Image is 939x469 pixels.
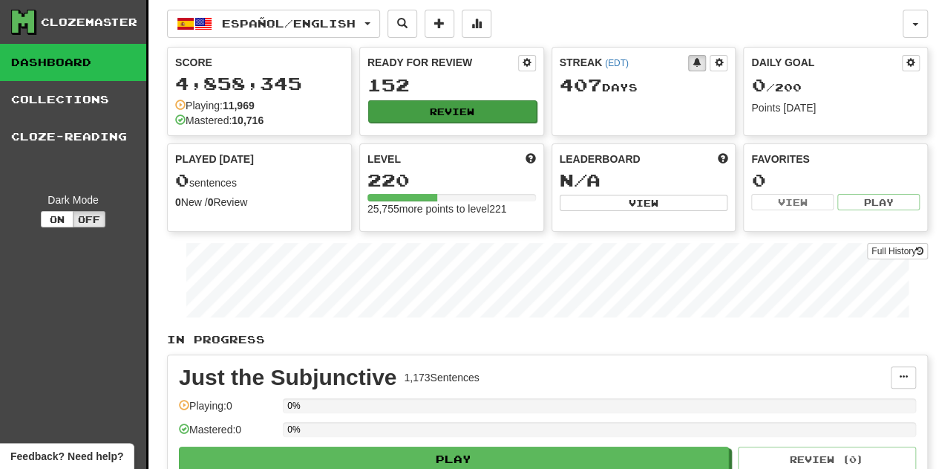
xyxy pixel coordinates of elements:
a: (EDT) [605,58,629,68]
span: Español / English [222,17,356,30]
div: 4,858,345 [175,74,344,93]
span: Score more points to level up [526,152,536,166]
a: Full History [867,243,928,259]
div: Score [175,55,344,70]
span: / 200 [751,81,801,94]
button: View [751,194,834,210]
div: Dark Mode [11,193,135,207]
div: Playing: 0 [179,398,275,423]
span: This week in points, UTC [717,152,727,166]
div: 0 [751,171,920,190]
button: More stats [462,10,491,38]
div: Streak [560,55,689,70]
div: 1,173 Sentences [404,370,479,385]
button: Add sentence to collection [425,10,454,38]
div: 152 [367,76,536,94]
div: Mastered: [175,113,264,128]
div: New / Review [175,195,344,210]
div: Day s [560,76,728,95]
button: View [560,195,728,211]
div: Points [DATE] [751,100,920,115]
strong: 0 [208,196,214,208]
span: 0 [751,74,765,95]
strong: 11,969 [223,100,255,111]
div: Mastered: 0 [179,422,275,447]
button: Español/English [167,10,380,38]
button: Play [837,194,920,210]
span: 0 [175,169,189,190]
button: Search sentences [387,10,417,38]
span: Leaderboard [560,152,641,166]
div: 25,755 more points to level 221 [367,201,536,216]
button: Off [73,211,105,227]
span: N/A [560,169,601,190]
button: Review [368,100,537,123]
strong: 0 [175,196,181,208]
span: Open feedback widget [10,449,123,464]
div: 220 [367,171,536,190]
strong: 10,716 [232,114,264,126]
p: In Progress [167,332,928,347]
span: 407 [560,74,602,95]
span: Played [DATE] [175,152,254,166]
div: Just the Subjunctive [179,366,396,389]
div: Clozemaster [41,15,137,30]
div: Favorites [751,152,920,166]
button: On [41,211,73,227]
div: Ready for Review [367,55,518,70]
div: Playing: [175,98,255,113]
div: Daily Goal [751,55,902,71]
div: sentences [175,171,344,190]
span: Level [367,152,401,166]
